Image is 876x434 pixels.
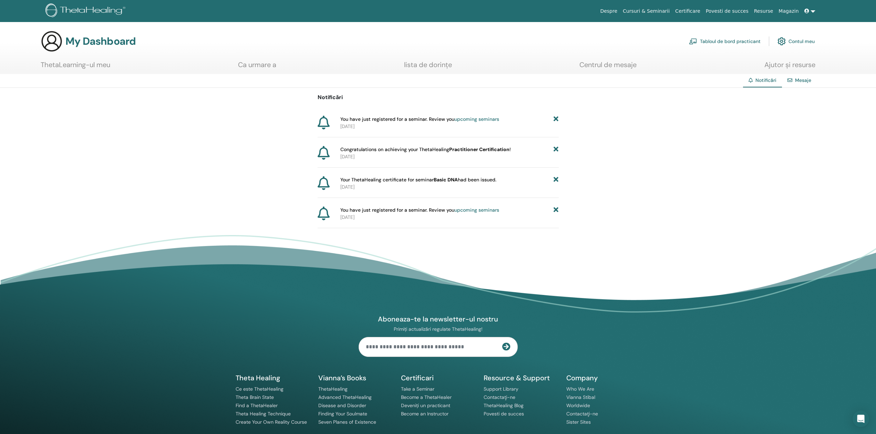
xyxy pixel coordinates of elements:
[340,146,511,153] span: Congratulations on achieving your ThetaHealing !
[359,326,518,332] p: Primiți actualizări regulate ThetaHealing!
[45,3,128,19] img: logo.png
[579,61,637,74] a: Centrul de mesaje
[454,207,499,213] a: upcoming seminars
[236,402,278,409] a: Find a ThetaHealer
[484,373,558,382] h5: Resource & Support
[401,394,452,400] a: Become a ThetaHealer
[340,123,559,130] p: [DATE]
[318,386,348,392] a: ThetaHealing
[236,394,274,400] a: Theta Brain State
[566,402,590,409] a: Worldwide
[566,411,598,417] a: Contactaţi-ne
[484,411,524,417] a: Povesti de succes
[777,34,815,49] a: Contul meu
[318,402,366,409] a: Disease and Disorder
[65,35,136,47] h3: My Dashboard
[318,394,372,400] a: Advanced ThetaHealing
[318,93,559,102] p: Notificări
[566,419,591,425] a: Sister Sites
[795,77,811,83] a: Mesaje
[41,61,110,74] a: ThetaLearning-ul meu
[853,411,869,427] div: Open Intercom Messenger
[620,5,672,18] a: Cursuri & Seminarii
[236,411,291,417] a: Theta Healing Technique
[484,394,515,400] a: Contactaţi-ne
[566,373,641,382] h5: Company
[340,214,559,221] p: [DATE]
[401,411,449,417] a: Become an Instructor
[238,61,276,74] a: Ca urmare a
[401,373,475,382] h5: Certificari
[359,315,518,324] h4: Aboneaza-te la newsletter-ul nostru
[236,373,310,382] h5: Theta Healing
[454,116,499,122] a: upcoming seminars
[777,35,786,47] img: cog.svg
[318,373,393,382] h5: Vianna’s Books
[404,61,452,74] a: lista de dorințe
[484,402,524,409] a: ThetaHealing Blog
[566,386,594,392] a: Who We Are
[41,30,63,52] img: generic-user-icon.jpg
[703,5,751,18] a: Povesti de succes
[484,386,518,392] a: Support Library
[340,176,496,183] span: Your ThetaHealing certificate for seminar had been issued.
[401,386,434,392] a: Take a Seminar
[689,34,761,49] a: Tabloul de bord practicant
[434,177,458,183] b: Basic DNA
[401,402,450,409] a: Deveniți un practicant
[340,116,499,123] span: You have just registered for a seminar. Review you
[776,5,801,18] a: Magazin
[236,386,284,392] a: Ce este ThetaHealing
[340,153,559,160] p: [DATE]
[449,146,509,152] b: Practitioner Certification
[672,5,703,18] a: Certificare
[340,183,559,191] p: [DATE]
[318,419,376,425] a: Seven Planes of Existence
[689,38,697,44] img: chalkboard-teacher.svg
[751,5,776,18] a: Resurse
[236,419,307,425] a: Create Your Own Reality Course
[566,394,595,400] a: Vianna Stibal
[340,207,499,214] span: You have just registered for a seminar. Review you
[318,411,367,417] a: Finding Your Soulmate
[755,77,776,83] span: Notificări
[597,5,620,18] a: Despre
[764,61,815,74] a: Ajutor și resurse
